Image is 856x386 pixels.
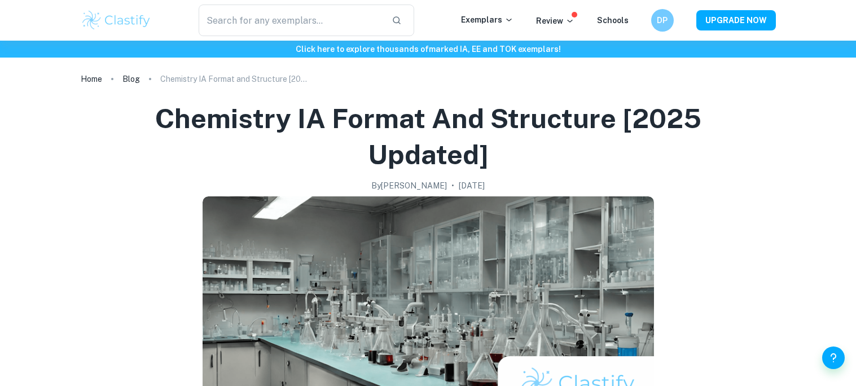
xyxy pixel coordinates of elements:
[199,5,383,36] input: Search for any exemplars...
[651,9,674,32] button: DP
[696,10,776,30] button: UPGRADE NOW
[2,43,854,55] h6: Click here to explore thousands of marked IA, EE and TOK exemplars !
[94,100,762,173] h1: Chemistry IA Format and Structure [2025 updated]
[81,9,152,32] img: Clastify logo
[461,14,513,26] p: Exemplars
[81,71,102,87] a: Home
[822,346,845,369] button: Help and Feedback
[459,179,485,192] h2: [DATE]
[656,14,669,27] h6: DP
[597,16,629,25] a: Schools
[536,15,574,27] p: Review
[371,179,447,192] h2: By [PERSON_NAME]
[160,73,307,85] p: Chemistry IA Format and Structure [2025 updated]
[451,179,454,192] p: •
[122,71,140,87] a: Blog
